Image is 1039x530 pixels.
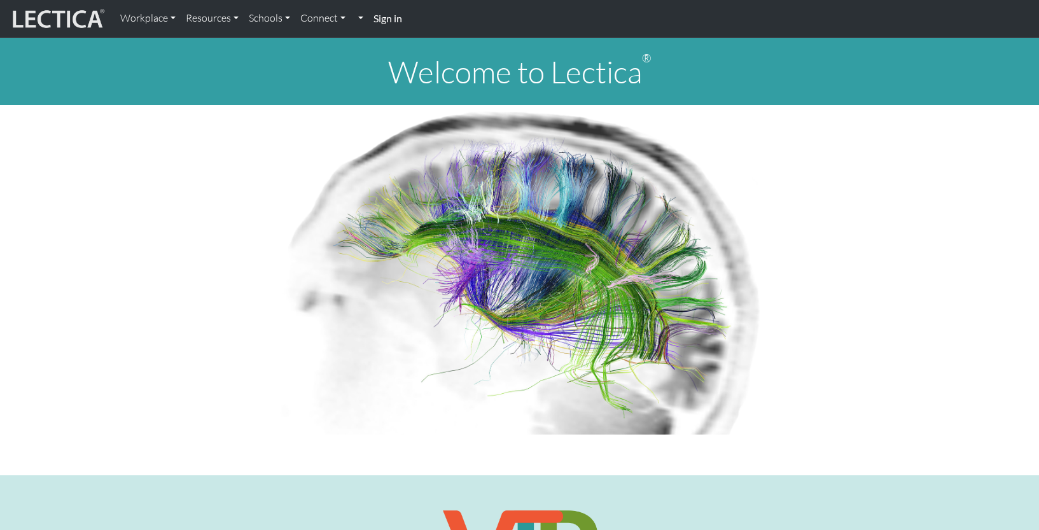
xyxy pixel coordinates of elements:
[10,7,105,31] img: lecticalive
[244,5,295,32] a: Schools
[115,5,181,32] a: Workplace
[642,51,652,65] sup: ®
[272,105,767,435] img: Human Connectome Project Image
[295,5,351,32] a: Connect
[373,12,402,24] strong: Sign in
[368,5,407,32] a: Sign in
[181,5,244,32] a: Resources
